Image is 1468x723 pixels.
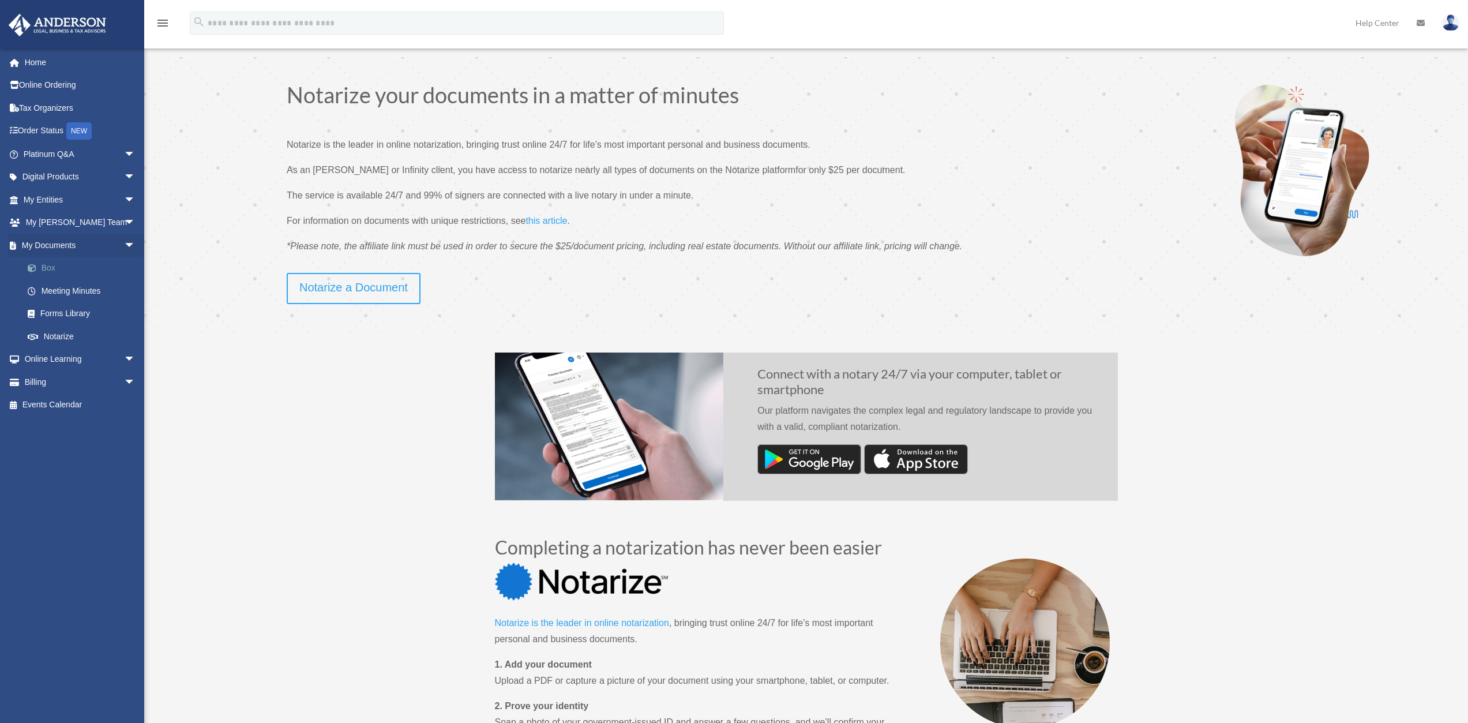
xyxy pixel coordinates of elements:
h2: Connect with a notary 24/7 via your computer, tablet or smartphone [757,366,1100,403]
p: Upload a PDF or capture a picture of your document using your smartphone, tablet, or computer. [495,657,899,698]
span: arrow_drop_down [124,234,147,257]
a: My Entitiesarrow_drop_down [8,188,153,211]
span: arrow_drop_down [124,166,147,189]
a: My Documentsarrow_drop_down [8,234,153,257]
a: this article [525,216,567,231]
a: Notarize [16,325,147,348]
img: Anderson Advisors Platinum Portal [5,14,110,36]
img: Notarize Doc-1 [495,353,723,501]
a: Notarize a Document [287,273,420,304]
h1: Notarize your documents in a matter of minutes [287,84,1102,111]
img: Notarize-hero [1230,84,1373,257]
a: Events Calendar [8,394,153,417]
a: Digital Productsarrow_drop_down [8,166,153,189]
span: Notarize is the leader in online notarization, bringing trust online 24/7 for life’s most importa... [287,140,810,149]
a: Forms Library [16,302,153,325]
span: . [567,216,569,226]
a: Home [8,51,153,74]
span: As an [PERSON_NAME] or Infinity client, you have access to notarize nearly all types of documents... [287,165,795,175]
span: arrow_drop_down [124,348,147,372]
p: , bringing trust online 24/7 for life’s most important personal and business documents. [495,615,899,657]
a: My [PERSON_NAME] Teamarrow_drop_down [8,211,153,234]
span: *Please note, the affiliate link must be used in order to secure the $25/document pricing, includ... [287,241,962,251]
a: Online Ordering [8,74,153,97]
strong: 1. Add your document [495,660,592,669]
a: Platinum Q&Aarrow_drop_down [8,143,153,166]
span: arrow_drop_down [124,370,147,394]
h2: Completing a notarization has never been easier [495,538,899,563]
a: menu [156,20,170,30]
img: User Pic [1442,14,1459,31]
a: Online Learningarrow_drop_down [8,348,153,371]
strong: 2. Prove your identity [495,701,589,711]
i: menu [156,16,170,30]
span: this article [525,216,567,226]
span: The service is available 24/7 and 99% of signers are connected with a live notary in under a minute. [287,190,693,200]
a: Billingarrow_drop_down [8,370,153,394]
i: search [193,16,205,28]
a: Tax Organizers [8,96,153,119]
a: Order StatusNEW [8,119,153,143]
p: Our platform navigates the complex legal and regulatory landscape to provide you with a valid, co... [757,403,1100,444]
span: arrow_drop_down [124,211,147,235]
a: Notarize is the leader in online notarization [495,618,669,634]
span: arrow_drop_down [124,143,147,166]
span: for only $25 per document. [795,165,905,175]
a: Box [16,257,153,280]
div: NEW [66,122,92,140]
span: For information on documents with unique restrictions, see [287,216,525,226]
span: arrow_drop_down [124,188,147,212]
a: Meeting Minutes [16,279,153,302]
